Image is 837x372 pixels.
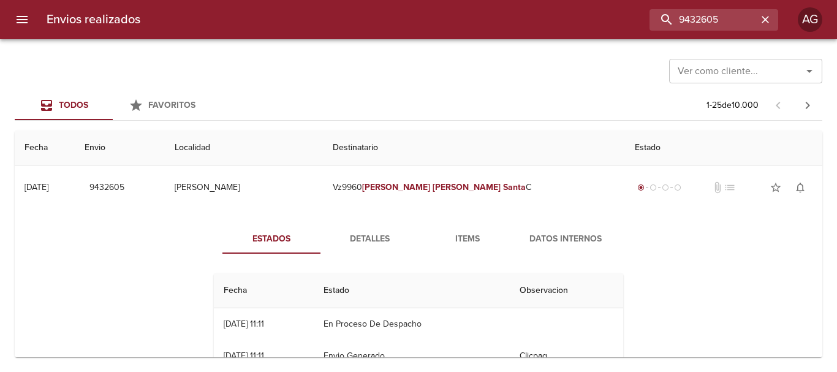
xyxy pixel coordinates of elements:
[711,181,724,194] span: No tiene documentos adjuntos
[763,99,793,111] span: Pagina anterior
[674,184,681,191] span: radio_button_unchecked
[625,131,822,165] th: Estado
[7,5,37,34] button: menu
[503,182,526,192] em: Santa
[230,232,313,247] span: Estados
[793,91,822,120] span: Pagina siguiente
[314,273,510,308] th: Estado
[426,232,509,247] span: Items
[47,10,140,29] h6: Envios realizados
[798,7,822,32] div: Abrir información de usuario
[724,181,736,194] span: No tiene pedido asociado
[763,175,788,200] button: Agregar a favoritos
[165,165,323,210] td: [PERSON_NAME]
[801,63,818,80] button: Abrir
[222,224,615,254] div: Tabs detalle de guia
[794,181,806,194] span: notifications_none
[323,131,625,165] th: Destinatario
[214,273,623,372] table: Tabla de seguimiento
[662,184,669,191] span: radio_button_unchecked
[788,175,812,200] button: Activar notificaciones
[650,9,757,31] input: buscar
[328,232,411,247] span: Detalles
[770,181,782,194] span: star_border
[15,131,75,165] th: Fecha
[148,100,195,110] span: Favoritos
[706,99,759,112] p: 1 - 25 de 10.000
[510,340,623,372] td: Clicpaq
[524,232,607,247] span: Datos Internos
[59,100,88,110] span: Todos
[75,131,165,165] th: Envio
[635,181,684,194] div: Generado
[214,273,314,308] th: Fecha
[798,7,822,32] div: AG
[224,351,264,361] div: [DATE] 11:11
[650,184,657,191] span: radio_button_unchecked
[637,184,645,191] span: radio_button_checked
[433,182,501,192] em: [PERSON_NAME]
[510,273,623,308] th: Observacion
[165,131,323,165] th: Localidad
[362,182,430,192] em: [PERSON_NAME]
[323,165,625,210] td: Vz9960 C
[314,308,510,340] td: En Proceso De Despacho
[85,177,129,199] button: 9432605
[224,319,264,329] div: [DATE] 11:11
[314,340,510,372] td: Envio Generado
[89,180,124,195] span: 9432605
[25,182,48,192] div: [DATE]
[15,91,211,120] div: Tabs Envios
